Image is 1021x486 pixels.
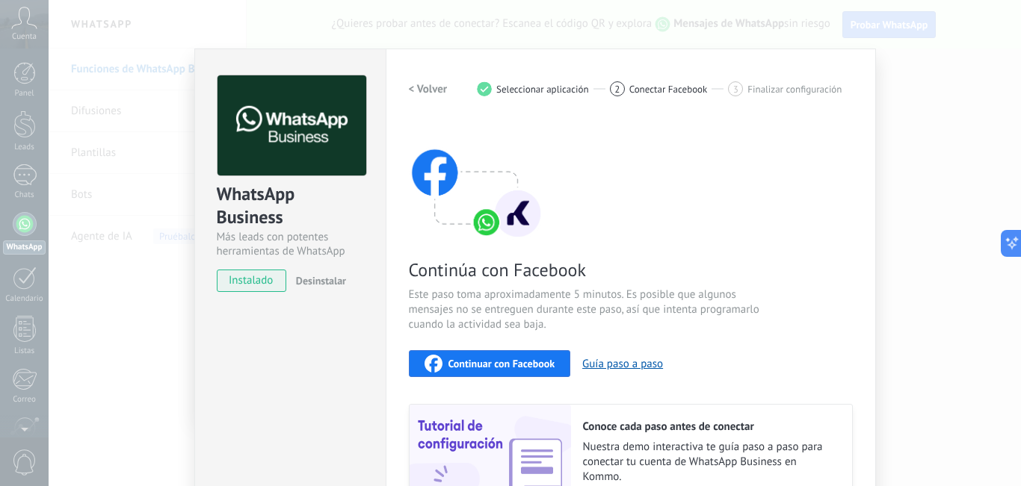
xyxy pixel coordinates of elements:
[409,350,571,377] button: Continuar con Facebook
[409,75,448,102] button: < Volver
[582,357,663,371] button: Guía paso a paso
[448,358,555,369] span: Continuar con Facebook
[409,258,765,281] span: Continúa con Facebook
[296,274,346,287] span: Desinstalar
[629,84,708,95] span: Conectar Facebook
[217,230,364,258] div: Más leads con potentes herramientas de WhatsApp
[496,84,589,95] span: Seleccionar aplicación
[614,83,620,96] span: 2
[733,83,738,96] span: 3
[747,84,842,95] span: Finalizar configuración
[290,270,346,292] button: Desinstalar
[218,75,366,176] img: logo_main.png
[409,120,543,240] img: connect with facebook
[217,182,364,230] div: WhatsApp Business
[218,270,286,292] span: instalado
[583,420,837,434] h2: Conoce cada paso antes de conectar
[583,440,837,485] span: Nuestra demo interactiva te guía paso a paso para conectar tu cuenta de WhatsApp Business en Kommo.
[409,287,765,332] span: Este paso toma aproximadamente 5 minutos. Es posible que algunos mensajes no se entreguen durante...
[409,82,448,96] h2: < Volver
